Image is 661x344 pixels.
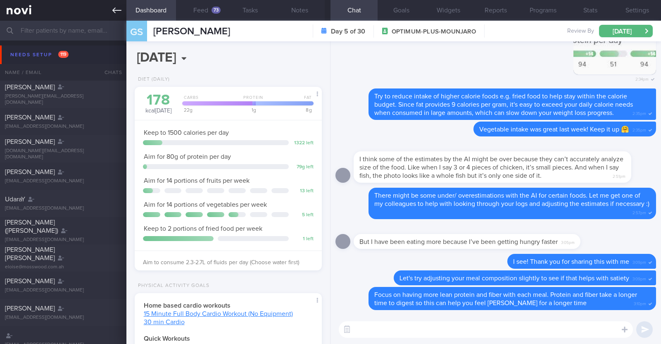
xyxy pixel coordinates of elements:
div: [EMAIL_ADDRESS][DOMAIN_NAME] [5,287,121,294]
span: Focus on having more lean protein and fiber with each meal. Protein and fiber take a longer time ... [374,291,637,306]
div: kcal [DATE] [143,93,174,115]
span: There might be some under/ overestimations with the AI for certain foods. Let me get one of my co... [374,192,649,207]
span: Aim for 14 portions of vegetables per week [144,201,267,208]
span: [PERSON_NAME] [5,278,55,284]
div: 13 left [293,188,314,194]
div: eloise@mosswood.com.ah [5,264,121,270]
span: 2:34pm [635,74,649,82]
a: 15 Minute Full Body Cardio Workout (No Equipment) [144,311,293,317]
span: 2:57pm [632,208,646,216]
div: [EMAIL_ADDRESS][DOMAIN_NAME] [5,205,121,212]
span: Let's try adjusting your meal composition slightly to see if that helps with satiety [399,275,629,282]
span: But I have been eating more because I’ve been getting hungry faster [359,239,558,245]
div: 1 left [293,236,314,242]
span: [PERSON_NAME] [PERSON_NAME] [5,246,55,261]
span: 3:09pm [632,274,646,282]
button: [DATE] [599,25,653,37]
div: Physical Activity Goals [135,283,209,289]
div: 79 g left [293,164,314,170]
span: 3:05pm [561,238,575,246]
strong: Quick Workouts [144,335,190,342]
span: Vegetable intake was great last week! Keep it up 🤗 [479,126,629,133]
div: [EMAIL_ADDRESS][DOMAIN_NAME] [5,124,121,130]
span: 3:10pm [634,299,646,307]
span: [PERSON_NAME] ([PERSON_NAME]) [5,219,58,234]
div: Chats [93,64,126,81]
span: 2:51pm [613,172,625,179]
div: Diet (Daily) [135,76,170,83]
span: 2:35pm [632,109,646,117]
span: 119 [58,51,69,58]
span: 3:09pm [632,258,646,265]
span: Review By [567,28,594,35]
div: [EMAIL_ADDRESS][DOMAIN_NAME] [5,178,121,184]
span: [PERSON_NAME] [5,139,55,145]
div: Protein [240,95,264,105]
div: 22 g [180,107,250,112]
div: 73 [212,7,221,14]
span: Try to reduce intake of higher calorie foods e.g. fried food to help stay within the calorie budg... [374,93,633,116]
span: 2:35pm [632,125,646,133]
div: Fat [262,95,314,105]
div: 178 [143,93,174,107]
div: [PERSON_NAME][EMAIL_ADDRESS][DOMAIN_NAME] [5,93,121,106]
span: Aim to consume 2.3-2.7L of fluids per day (Choose water first) [143,260,299,265]
div: 1 g [247,107,258,112]
div: 1322 left [293,140,314,146]
span: I see! Thank you for sharing this with me [513,258,629,265]
span: [PERSON_NAME] [5,305,55,312]
strong: Home based cardio workouts [144,302,231,309]
span: [PERSON_NAME] [5,114,55,121]
span: [PERSON_NAME] [153,26,230,36]
div: [EMAIL_ADDRESS][DOMAIN_NAME] [5,237,121,243]
div: Carbs [180,95,243,105]
span: Aim for 14 portions of fruits per week [144,177,250,184]
div: [EMAIL_ADDRESS][DOMAIN_NAME] [5,315,121,321]
span: [PERSON_NAME] [5,84,55,91]
div: 8 g [256,107,314,112]
span: Keep to 2 portions of fried food per week [144,225,262,232]
div: GS [121,16,152,48]
a: 30 min Cardio [144,319,185,325]
span: OPTIMUM-PLUS-MOUNJARO [392,28,476,36]
span: UdaraY [5,196,25,203]
span: Keep to 1500 calories per day [144,129,229,136]
div: 5 left [293,212,314,218]
span: I think some of the estimates by the AI might be over because they can’t accurately analyze size ... [359,156,623,179]
span: Aim for 80g of protein per day [144,153,231,160]
span: [PERSON_NAME] [5,169,55,175]
div: [DOMAIN_NAME][EMAIL_ADDRESS][DOMAIN_NAME] [5,148,121,160]
div: Needs setup [8,49,71,60]
strong: Day 5 of 30 [331,27,365,36]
